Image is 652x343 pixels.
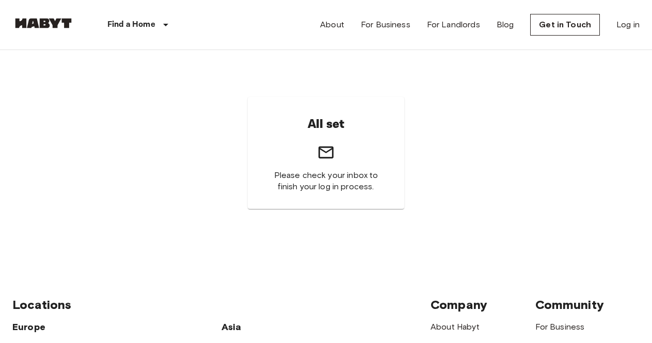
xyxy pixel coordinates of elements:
[12,18,74,28] img: Habyt
[12,297,71,312] span: Locations
[427,19,480,31] a: For Landlords
[107,19,155,31] p: Find a Home
[497,19,514,31] a: Blog
[273,170,379,192] span: Please check your inbox to finish your log in process.
[535,297,604,312] span: Community
[530,14,600,36] a: Get in Touch
[431,322,480,332] a: About Habyt
[431,297,487,312] span: Company
[221,321,242,333] span: Asia
[308,113,345,135] h6: All set
[361,19,410,31] a: For Business
[320,19,344,31] a: About
[535,322,585,332] a: For Business
[12,321,45,333] span: Europe
[616,19,640,31] a: Log in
